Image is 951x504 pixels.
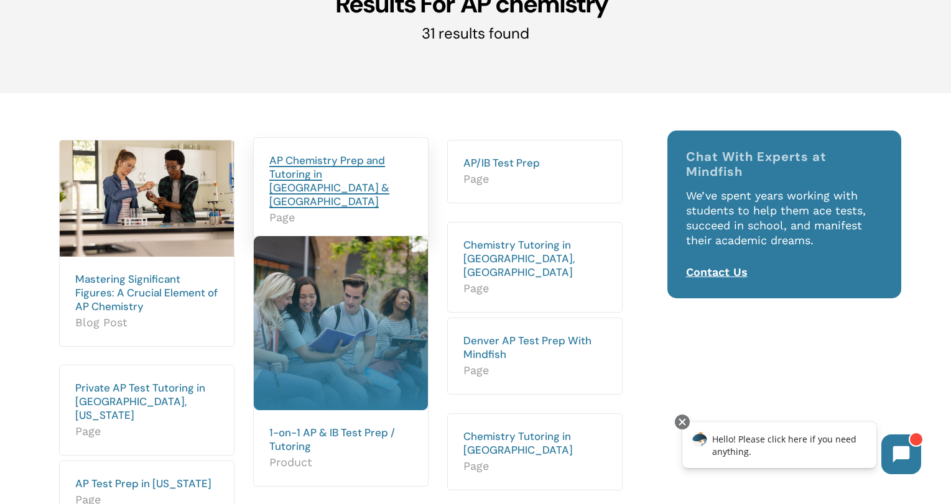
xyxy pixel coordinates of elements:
[269,210,412,225] span: Page
[269,455,412,470] span: Product
[75,477,211,490] a: AP Test Prep in [US_STATE]
[75,381,205,422] a: Private AP Test Tutoring in [GEOGRAPHIC_DATA], [US_STATE]
[463,238,575,279] a: Chemistry Tutoring in [GEOGRAPHIC_DATA], [GEOGRAPHIC_DATA]
[686,188,883,265] p: We’ve spent years working with students to help them ace tests, succeed in school, and manifest t...
[75,315,218,330] span: Blog Post
[269,426,395,453] a: 1-on-1 AP & IB Test Prep / Tutoring
[463,172,606,186] span: Page
[422,24,529,43] span: 31 results found
[463,281,606,296] span: Page
[75,424,218,439] span: Page
[463,363,606,378] span: Page
[75,272,218,313] a: Mastering Significant Figures: A Crucial Element of AP Chemistry
[463,156,540,170] a: AP/IB Test Prep
[269,153,389,208] a: AP Chemistry Prep and Tutoring in [GEOGRAPHIC_DATA] & [GEOGRAPHIC_DATA]
[254,236,428,410] img: AP IB Testing
[686,265,748,278] a: Contact Us
[463,429,573,457] a: Chemistry Tutoring in [GEOGRAPHIC_DATA]
[686,149,883,179] h4: Chat With Experts at Mindfish
[463,459,606,474] span: Page
[669,412,934,487] iframe: Chatbot
[463,334,591,361] a: Denver AP Test Prep With Mindfish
